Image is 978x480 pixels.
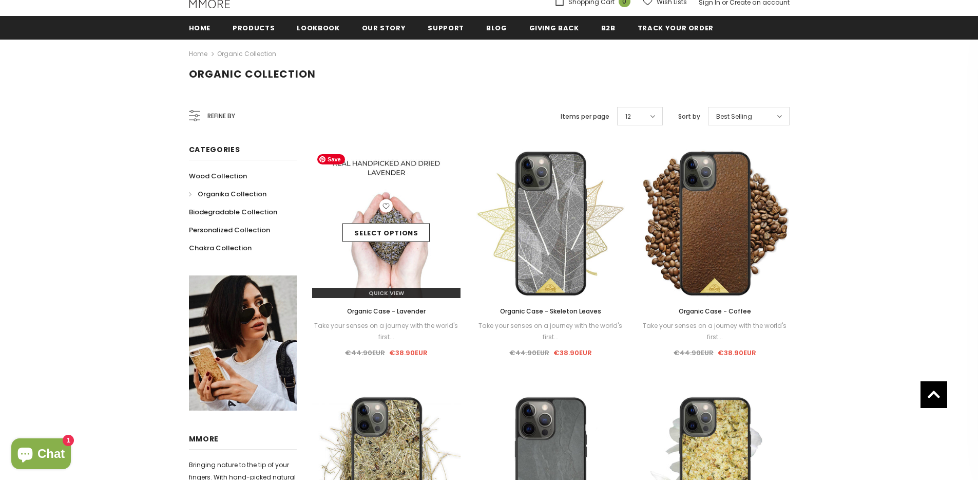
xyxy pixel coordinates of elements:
a: support [428,16,464,39]
span: Products [233,23,275,33]
a: Organic Case - Lavender [312,306,461,317]
a: Wood Collection [189,167,247,185]
img: Real Organic Hanpicked Lavender Flowers held in Hand [312,149,461,298]
span: Track your order [638,23,714,33]
span: Chakra Collection [189,243,252,253]
a: Organic Collection [217,49,276,58]
span: Giving back [529,23,579,33]
a: Our Story [362,16,406,39]
span: Home [189,23,211,33]
a: Giving back [529,16,579,39]
div: Take your senses on a journey with the world's first... [312,320,461,343]
span: Biodegradable Collection [189,207,277,217]
span: Organic Collection [189,67,316,81]
a: Lookbook [297,16,339,39]
a: Blog [486,16,507,39]
span: MMORE [189,434,219,444]
span: Blog [486,23,507,33]
span: Organic Case - Lavender [347,307,426,316]
span: support [428,23,464,33]
span: Our Story [362,23,406,33]
span: Personalized Collection [189,225,270,235]
span: 12 [625,112,631,122]
span: Categories [189,144,240,155]
a: Organika Collection [189,185,266,203]
a: Personalized Collection [189,221,270,239]
a: Home [189,16,211,39]
a: Chakra Collection [189,239,252,257]
a: Quick View [312,288,461,298]
a: Track your order [638,16,714,39]
span: €44.90EUR [509,348,549,358]
a: Select options [342,224,430,242]
div: Take your senses on a journey with the world's first... [476,320,625,343]
span: Quick View [369,289,404,297]
span: Best Selling [716,112,752,122]
span: Organic Case - Coffee [679,307,751,316]
inbox-online-store-chat: Shopify online store chat [8,438,74,472]
span: €44.90EUR [345,348,385,358]
a: Products [233,16,275,39]
span: Organika Collection [198,189,266,199]
div: Take your senses on a journey with the world's first... [640,320,789,343]
a: Organic Case - Skeleton Leaves [476,306,625,317]
span: €38.90EUR [389,348,428,358]
span: Refine by [207,110,235,122]
span: B2B [601,23,616,33]
a: Home [189,48,207,60]
a: Organic Case - Coffee [640,306,789,317]
span: Organic Case - Skeleton Leaves [500,307,601,316]
span: Save [317,154,345,164]
span: €38.90EUR [553,348,592,358]
span: €44.90EUR [674,348,714,358]
span: Wood Collection [189,171,247,181]
span: €38.90EUR [718,348,756,358]
a: B2B [601,16,616,39]
span: Lookbook [297,23,339,33]
a: Biodegradable Collection [189,203,277,221]
label: Items per page [561,112,609,122]
label: Sort by [678,112,700,122]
